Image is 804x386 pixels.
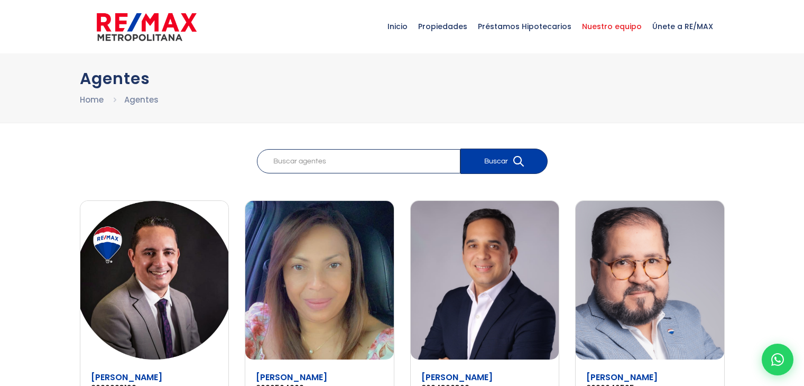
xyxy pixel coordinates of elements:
[577,11,647,42] span: Nuestro equipo
[421,371,493,383] a: [PERSON_NAME]
[245,201,394,360] img: Aida Franco
[257,149,460,173] input: Buscar agentes
[413,11,473,42] span: Propiedades
[382,11,413,42] span: Inicio
[97,11,197,43] img: remax-metropolitana-logo
[460,149,548,174] button: Buscar
[586,371,658,383] a: [PERSON_NAME]
[576,201,724,360] img: Alberto Francis
[80,69,725,88] h1: Agentes
[256,371,327,383] a: [PERSON_NAME]
[411,201,559,360] img: Alberto Bogaert
[80,201,229,360] img: Abrahan Batista
[80,94,104,105] a: Home
[647,11,718,42] span: Únete a RE/MAX
[91,371,162,383] a: [PERSON_NAME]
[124,93,159,106] li: Agentes
[473,11,577,42] span: Préstamos Hipotecarios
